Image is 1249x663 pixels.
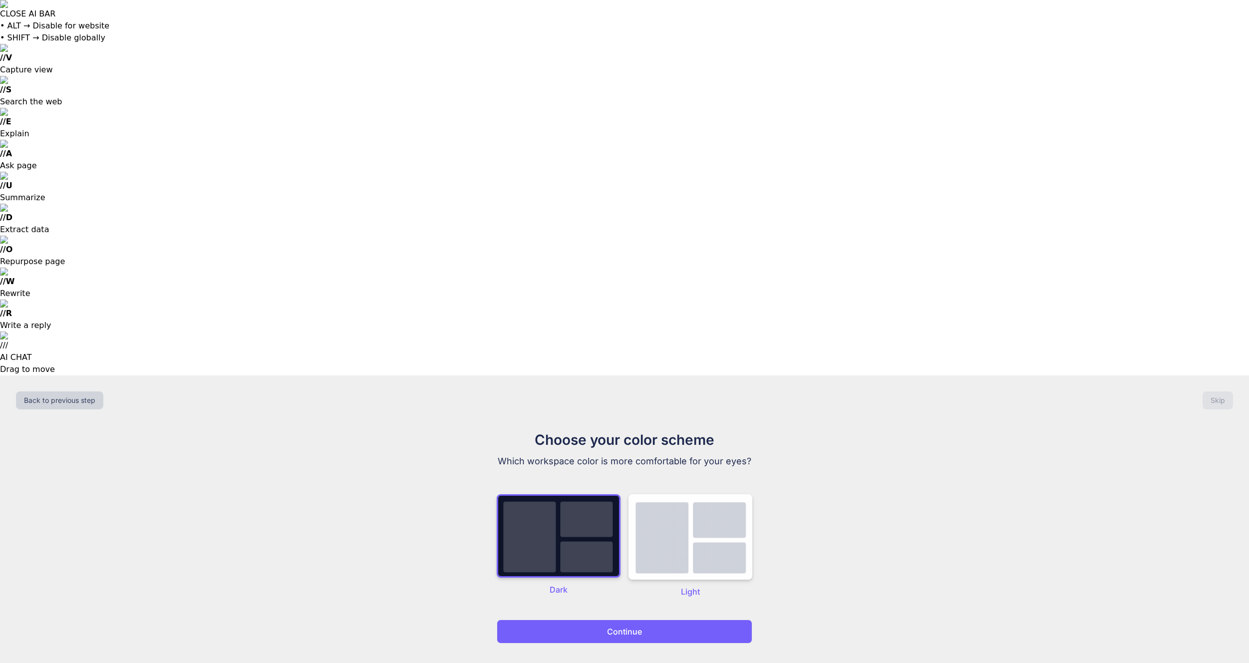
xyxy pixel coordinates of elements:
h1: Choose your color scheme [457,429,792,450]
p: Continue [607,626,642,638]
button: Back to previous step [16,391,103,409]
img: dark [628,494,752,580]
button: Skip [1203,391,1233,409]
p: Dark [497,584,621,596]
img: dark [497,494,621,578]
p: Light [628,586,752,598]
p: Which workspace color is more comfortable for your eyes? [457,454,792,468]
button: Continue [497,620,752,644]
